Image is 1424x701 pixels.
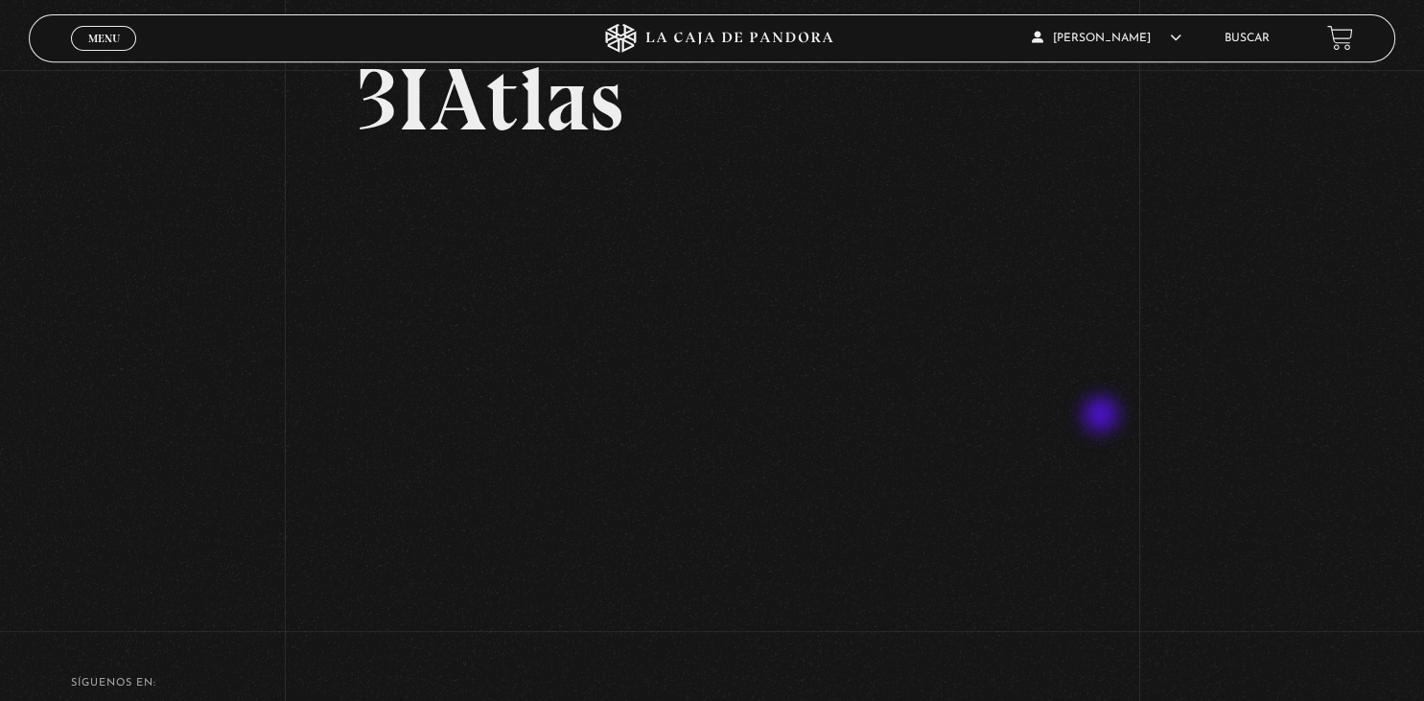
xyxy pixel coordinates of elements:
[357,173,1067,572] iframe: Dailymotion video player – 3IATLAS
[1225,33,1270,44] a: Buscar
[1327,25,1353,51] a: View your shopping cart
[82,48,127,61] span: Cerrar
[1032,33,1181,44] span: [PERSON_NAME]
[71,678,1353,689] h4: SÍguenos en:
[357,56,1067,144] h2: 3IAtlas
[88,33,120,44] span: Menu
